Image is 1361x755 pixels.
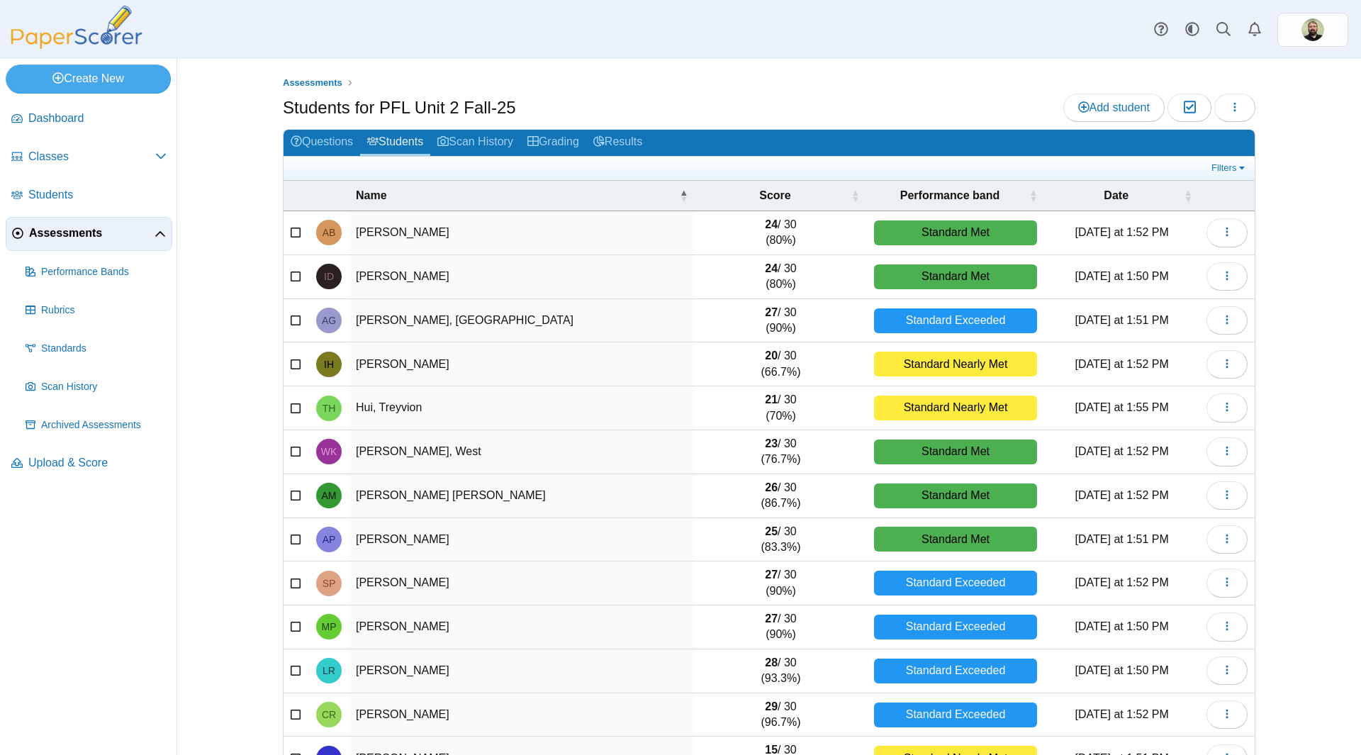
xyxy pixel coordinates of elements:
[874,264,1038,289] div: Standard Met
[323,228,336,237] span: Angelica Baez
[349,518,695,562] td: [PERSON_NAME]
[679,189,688,203] span: Name : Activate to invert sorting
[1301,18,1324,41] span: Zachary Butte - MRH Faculty
[321,447,337,457] span: West Khamvongsa
[874,615,1038,639] div: Standard Exceeded
[324,359,334,369] span: Ivan Hernandez
[695,255,866,299] td: / 30 (80%)
[323,403,336,413] span: Treyvion Hui
[1075,489,1169,501] time: Oct 9, 2025 at 1:52 PM
[6,39,147,51] a: PaperScorer
[20,293,172,328] a: Rubrics
[765,262,778,274] b: 24
[874,571,1038,595] div: Standard Exceeded
[20,408,172,442] a: Archived Assessments
[349,649,695,693] td: [PERSON_NAME]
[1075,620,1169,632] time: Oct 9, 2025 at 1:50 PM
[349,255,695,299] td: [PERSON_NAME]
[41,265,167,279] span: Performance Bands
[322,710,336,720] span: Cristian Ruarte
[6,65,171,93] a: Create New
[41,303,167,318] span: Rubrics
[6,6,147,49] img: PaperScorer
[349,342,695,386] td: [PERSON_NAME]
[695,518,866,562] td: / 30 (83.3%)
[20,255,172,289] a: Performance Bands
[1075,270,1169,282] time: Oct 9, 2025 at 1:50 PM
[695,211,866,255] td: / 30 (80%)
[349,386,695,430] td: Hui, Treyvion
[349,211,695,255] td: [PERSON_NAME]
[279,74,346,92] a: Assessments
[586,130,649,156] a: Results
[6,217,172,251] a: Assessments
[874,352,1038,376] div: Standard Nearly Met
[356,188,676,203] span: Name
[765,349,778,362] b: 20
[323,535,336,544] span: Aliah Pace
[1075,576,1169,588] time: Oct 9, 2025 at 1:52 PM
[1075,358,1169,370] time: Oct 9, 2025 at 1:52 PM
[765,218,778,230] b: 24
[851,189,860,203] span: Score : Activate to sort
[695,430,866,474] td: / 30 (76.7%)
[430,130,520,156] a: Scan History
[1078,101,1150,113] span: Add student
[520,130,586,156] a: Grading
[20,370,172,404] a: Scan History
[322,315,336,325] span: Alynae Garfio-Castellano
[28,187,167,203] span: Students
[323,578,336,588] span: Sophia Pennington
[41,418,167,432] span: Archived Assessments
[765,700,778,712] b: 29
[1029,189,1037,203] span: Performance band : Activate to sort
[695,474,866,518] td: / 30 (86.7%)
[874,527,1038,552] div: Standard Met
[765,393,778,406] b: 21
[695,342,866,386] td: / 30 (66.7%)
[702,188,848,203] span: Score
[324,272,334,281] span: Isaac Dunn
[28,111,167,126] span: Dashboard
[874,483,1038,508] div: Standard Met
[874,440,1038,464] div: Standard Met
[765,656,778,669] b: 28
[695,605,866,649] td: / 30 (90%)
[1063,94,1165,122] a: Add student
[874,308,1038,333] div: Standard Exceeded
[6,140,172,174] a: Classes
[874,703,1038,727] div: Standard Exceeded
[765,306,778,318] b: 27
[765,481,778,493] b: 26
[349,561,695,605] td: [PERSON_NAME]
[1075,533,1169,545] time: Oct 9, 2025 at 1:51 PM
[1277,13,1348,47] a: ps.IbYvzNdzldgWHYXo
[765,613,778,625] b: 27
[20,332,172,366] a: Standards
[349,474,695,518] td: [PERSON_NAME] [PERSON_NAME]
[360,130,430,156] a: Students
[874,220,1038,245] div: Standard Met
[765,525,778,537] b: 25
[765,437,778,449] b: 23
[41,342,167,356] span: Standards
[1075,664,1169,676] time: Oct 9, 2025 at 1:50 PM
[6,102,172,136] a: Dashboard
[695,649,866,693] td: / 30 (93.3%)
[6,447,172,481] a: Upload & Score
[1075,445,1169,457] time: Oct 9, 2025 at 1:52 PM
[874,188,1026,203] span: Performance band
[28,149,155,164] span: Classes
[874,659,1038,683] div: Standard Exceeded
[1239,14,1270,45] a: Alerts
[283,77,342,88] span: Assessments
[1208,161,1251,175] a: Filters
[41,380,167,394] span: Scan History
[349,299,695,343] td: [PERSON_NAME], [GEOGRAPHIC_DATA]
[6,179,172,213] a: Students
[1075,314,1169,326] time: Oct 9, 2025 at 1:51 PM
[1075,226,1169,238] time: Oct 9, 2025 at 1:52 PM
[28,455,167,471] span: Upload & Score
[1184,189,1192,203] span: Date : Activate to sort
[1051,188,1180,203] span: Date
